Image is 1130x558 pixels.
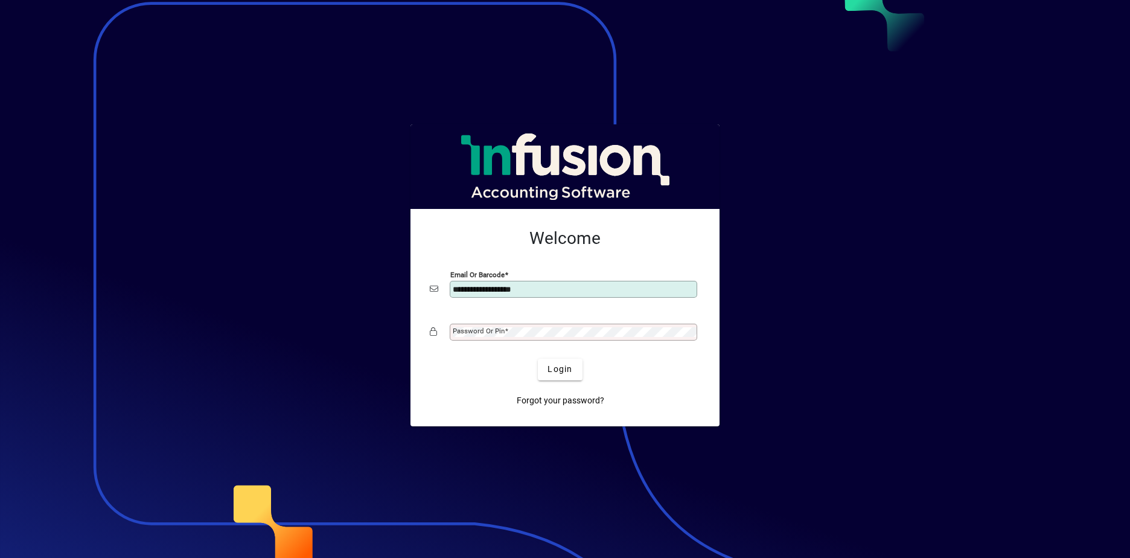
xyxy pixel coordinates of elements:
span: Forgot your password? [517,394,604,407]
h2: Welcome [430,228,700,249]
mat-label: Password or Pin [453,327,505,335]
span: Login [547,363,572,376]
button: Login [538,359,582,380]
mat-label: Email or Barcode [450,270,505,278]
a: Forgot your password? [512,390,609,412]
